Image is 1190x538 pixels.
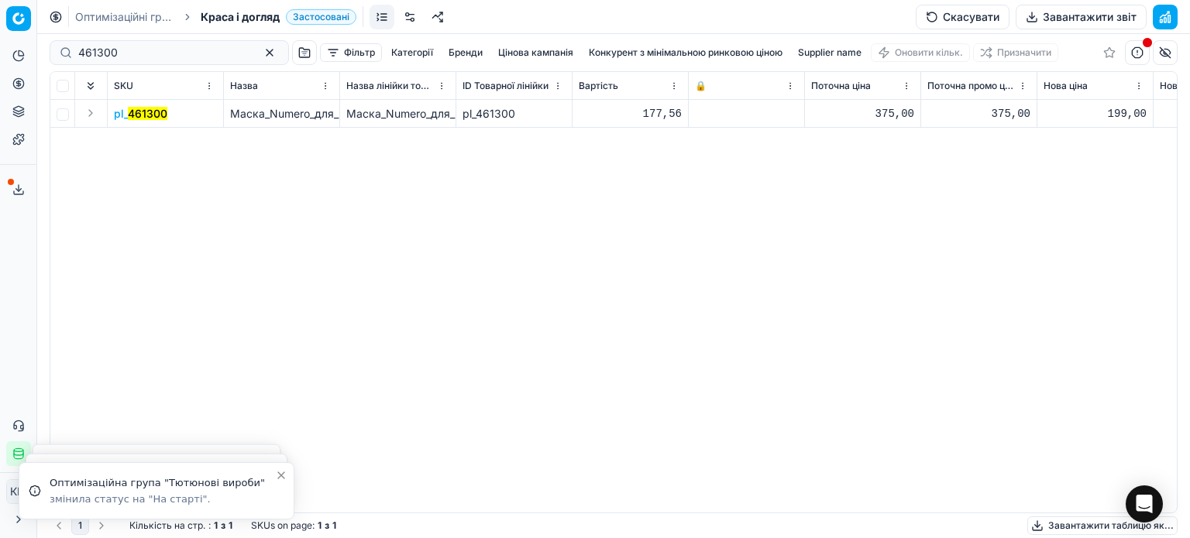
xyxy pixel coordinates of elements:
[201,9,280,25] span: Краса і догляд
[973,43,1058,62] button: Призначити
[81,104,100,122] button: Expand
[92,516,111,535] button: Go to next page
[346,80,434,92] span: Назва лінійки товарів
[579,80,618,92] span: Вартість
[286,9,356,25] span: Застосовані
[50,492,275,506] div: змінила статус на "На старті".
[916,5,1009,29] button: Скасувати
[230,80,258,92] span: Назва
[1027,516,1178,535] button: Завантажити таблицю як...
[792,43,868,62] button: Supplier name
[272,466,291,485] button: Close toast
[583,43,789,62] button: Конкурент з мінімальною ринковою ціною
[579,106,682,122] div: 177,56
[128,107,167,120] mark: 461300
[320,43,382,62] button: Фільтр
[50,475,275,491] div: Оптимізаційна група "Тютюнові вироби"
[385,43,439,62] button: Категорії
[114,80,133,92] span: SKU
[114,106,167,122] button: pl_461300
[201,9,356,25] span: Краса і доглядЗастосовані
[1016,5,1147,29] button: Завантажити звіт
[442,43,489,62] button: Бренди
[7,480,30,503] span: КM
[332,519,336,532] strong: 1
[346,106,449,122] div: Маска_Numero_для_волосся_відновлююча,_1000_мл
[927,106,1030,122] div: 375,00
[695,80,707,92] span: 🔒
[811,106,914,122] div: 375,00
[78,45,248,60] input: Пошук по SKU або назві
[492,43,580,62] button: Цінова кампанія
[114,106,167,122] span: pl_
[811,80,871,92] span: Поточна ціна
[50,516,68,535] button: Go to previous page
[927,80,1015,92] span: Поточна промо ціна
[325,519,329,532] strong: з
[221,519,225,532] strong: з
[81,77,100,95] button: Expand all
[463,106,566,122] div: pl_461300
[463,80,549,92] span: ID Товарної лінійки
[6,479,31,504] button: КM
[71,516,89,535] button: 1
[229,519,232,532] strong: 1
[871,43,970,62] button: Оновити кільк.
[251,519,315,532] span: SKUs on page :
[129,519,232,532] div: :
[318,519,322,532] strong: 1
[1126,485,1163,523] div: Open Intercom Messenger
[129,519,205,532] span: Кількість на стр.
[1044,80,1088,92] span: Нова ціна
[1044,106,1147,122] div: 199,00
[75,9,356,25] nav: breadcrumb
[50,516,111,535] nav: pagination
[230,107,508,120] span: Маска_Numero_для_волосся_відновлююча,_1000_мл
[214,519,218,532] strong: 1
[75,9,174,25] a: Оптимізаційні групи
